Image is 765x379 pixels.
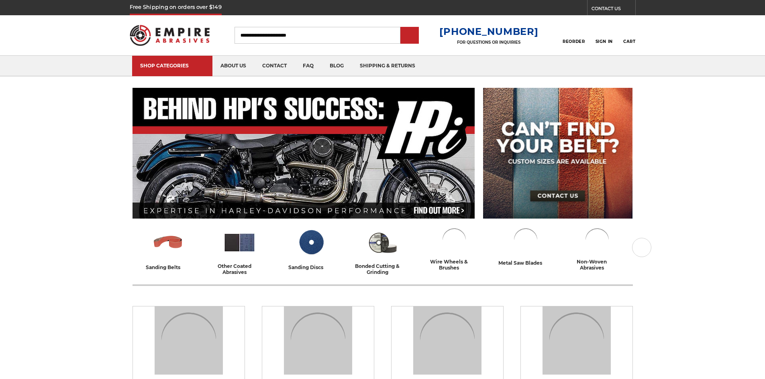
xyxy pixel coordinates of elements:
[493,226,558,267] a: metal saw blades
[350,263,415,275] div: bonded cutting & grinding
[565,226,630,271] a: non-woven abrasives
[352,56,423,76] a: shipping & returns
[583,226,612,255] img: Non-woven Abrasives
[146,263,191,272] div: sanding belts
[140,63,204,69] div: SHOP CATEGORIES
[440,226,469,255] img: Wire Wheels & Brushes
[422,259,487,271] div: wire wheels & brushes
[623,39,635,44] span: Cart
[623,26,635,44] a: Cart
[223,226,256,259] img: Other Coated Abrasives
[498,259,553,267] div: metal saw blades
[155,306,223,375] img: Sanding Belts
[322,56,352,76] a: blog
[136,226,201,272] a: sanding belts
[284,306,352,375] img: Other Coated Abrasives
[402,28,418,44] input: Submit
[413,306,481,375] img: Sanding Discs
[133,88,475,219] img: Banner for an interview featuring Horsepower Inc who makes Harley performance upgrades featured o...
[632,238,651,257] button: Next
[483,88,632,219] img: promo banner for custom belts.
[207,226,272,275] a: other coated abrasives
[151,226,185,259] img: Sanding Belts
[563,26,585,44] a: Reorder
[563,39,585,44] span: Reorder
[294,226,328,259] img: Sanding Discs
[288,263,334,272] div: sanding discs
[279,226,344,272] a: sanding discs
[439,40,538,45] p: FOR QUESTIONS OR INQUIRIES
[212,56,254,76] a: about us
[511,226,540,255] img: Metal Saw Blades
[350,226,415,275] a: bonded cutting & grinding
[295,56,322,76] a: faq
[130,20,210,51] img: Empire Abrasives
[422,226,487,271] a: wire wheels & brushes
[543,306,611,375] img: Bonded Cutting & Grinding
[592,4,635,15] a: CONTACT US
[207,263,272,275] div: other coated abrasives
[565,259,630,271] div: non-woven abrasives
[254,56,295,76] a: contact
[439,26,538,37] a: [PHONE_NUMBER]
[596,39,613,44] span: Sign In
[366,226,399,259] img: Bonded Cutting & Grinding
